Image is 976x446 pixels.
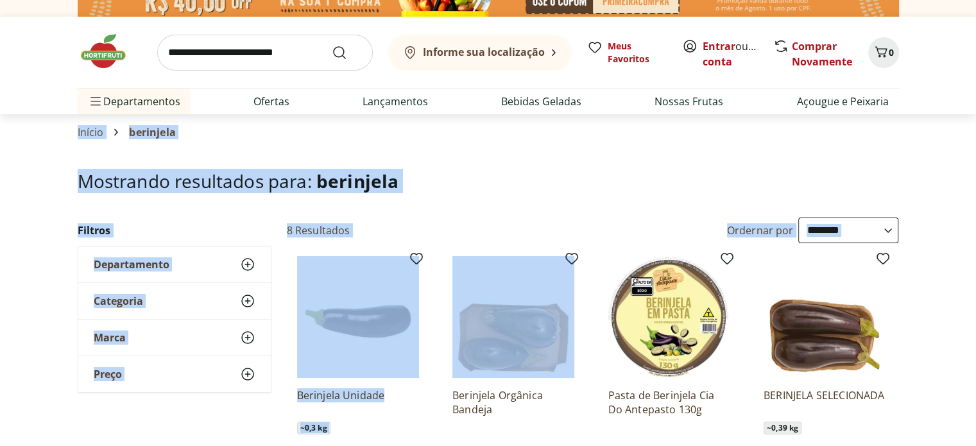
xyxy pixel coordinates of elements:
span: ~ 0,39 kg [764,422,801,434]
span: Marca [94,331,126,344]
a: Início [78,126,104,138]
img: Hortifruti [78,32,142,71]
h1: Mostrando resultados para: [78,171,899,191]
a: Entrar [703,39,735,53]
button: Categoria [78,283,271,319]
button: Submit Search [332,45,363,60]
label: Ordernar por [727,223,794,237]
a: Berinjela Orgânica Bandeja [452,388,574,416]
a: Ofertas [253,94,289,109]
button: Carrinho [868,37,899,68]
span: berinjela [129,126,175,138]
a: Pasta de Berinjela Cia Do Antepasto 130g [608,388,730,416]
span: berinjela [316,169,398,193]
a: Berinjela Unidade [297,388,419,416]
img: Pasta de Berinjela Cia Do Antepasto 130g [608,256,730,378]
h2: 8 Resultados [287,223,350,237]
span: ou [703,39,760,69]
a: Açougue e Peixaria [796,94,888,109]
a: Nossas Frutas [655,94,723,109]
span: Categoria [94,295,143,307]
b: Informe sua localização [423,45,545,59]
span: 0 [889,46,894,58]
img: Berinjela Orgânica Bandeja [452,256,574,378]
button: Marca [78,320,271,356]
button: Departamento [78,246,271,282]
a: Criar conta [703,39,773,69]
button: Informe sua localização [388,35,572,71]
a: Bebidas Geladas [501,94,581,109]
a: Meus Favoritos [587,40,667,65]
input: search [157,35,373,71]
button: Preço [78,356,271,392]
span: Departamentos [88,86,180,117]
img: BERINJELA SELECIONADA [764,256,886,378]
span: Meus Favoritos [608,40,667,65]
span: Departamento [94,258,169,271]
span: Preço [94,368,122,381]
a: Comprar Novamente [792,39,852,69]
span: ~ 0,3 kg [297,422,330,434]
button: Menu [88,86,103,117]
a: BERINJELA SELECIONADA [764,388,886,416]
img: Berinjela Unidade [297,256,419,378]
a: Lançamentos [363,94,428,109]
h2: Filtros [78,218,271,243]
